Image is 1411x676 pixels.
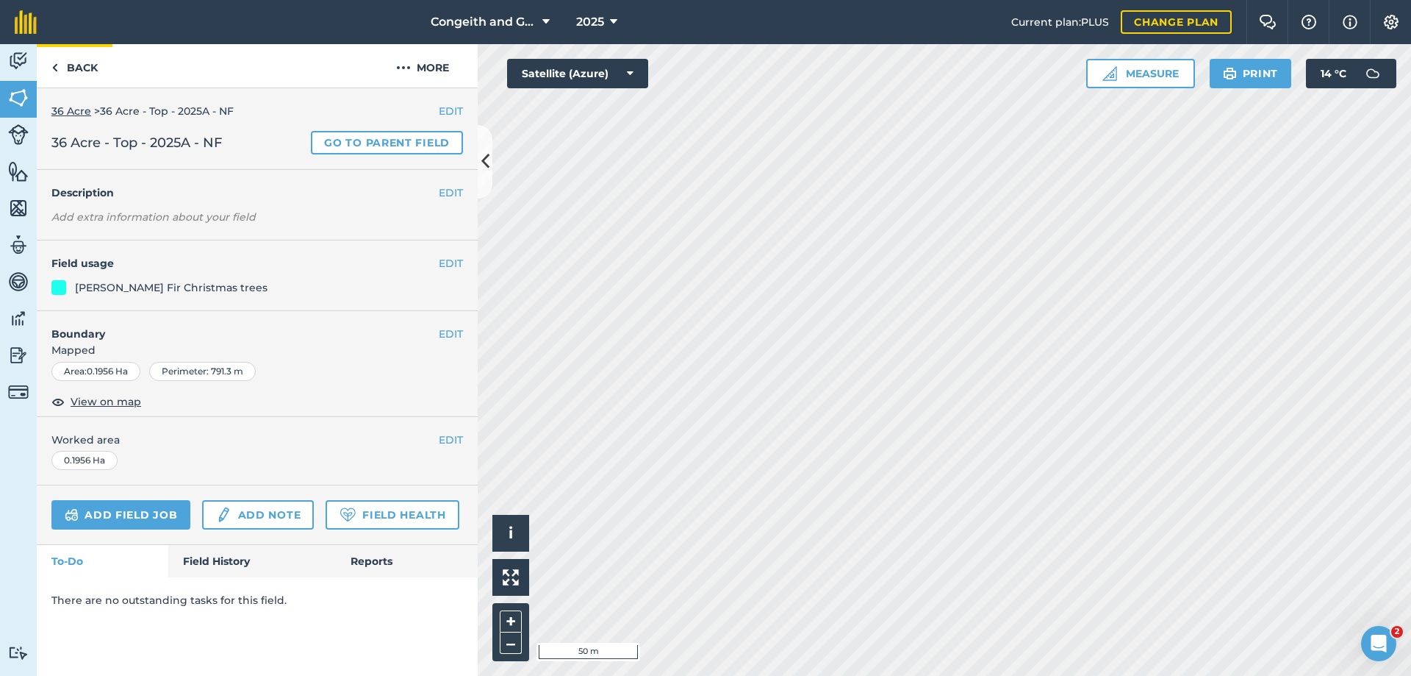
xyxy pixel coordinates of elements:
iframe: Intercom live chat [1361,626,1396,661]
img: A question mark icon [1300,15,1318,29]
span: View on map [71,394,141,410]
h4: Field usage [51,255,439,271]
span: Current plan : PLUS [1011,14,1109,30]
img: svg+xml;base64,PD94bWwgdmVyc2lvbj0iMS4wIiBlbmNvZGluZz0idXRmLTgiPz4KPCEtLSBHZW5lcmF0b3I6IEFkb2JlIE... [8,382,29,402]
img: svg+xml;base64,PD94bWwgdmVyc2lvbj0iMS4wIiBlbmNvZGluZz0idXRmLTgiPz4KPCEtLSBHZW5lcmF0b3I6IEFkb2JlIE... [65,506,79,524]
a: Back [37,44,112,88]
button: EDIT [439,255,463,271]
img: svg+xml;base64,PHN2ZyB4bWxucz0iaHR0cDovL3d3dy53My5vcmcvMjAwMC9zdmciIHdpZHRoPSIxOSIgaGVpZ2h0PSIyNC... [1223,65,1237,82]
img: svg+xml;base64,PHN2ZyB4bWxucz0iaHR0cDovL3d3dy53My5vcmcvMjAwMC9zdmciIHdpZHRoPSI1NiIgaGVpZ2h0PSI2MC... [8,160,29,182]
a: To-Do [37,545,168,577]
span: 14 ° C [1321,59,1346,88]
h4: Description [51,185,463,201]
button: EDIT [439,432,463,448]
img: svg+xml;base64,PHN2ZyB4bWxucz0iaHR0cDovL3d3dy53My5vcmcvMjAwMC9zdmciIHdpZHRoPSI1NiIgaGVpZ2h0PSI2MC... [8,87,29,109]
img: svg+xml;base64,PD94bWwgdmVyc2lvbj0iMS4wIiBlbmNvZGluZz0idXRmLTgiPz4KPCEtLSBHZW5lcmF0b3I6IEFkb2JlIE... [215,506,231,524]
button: Measure [1086,59,1195,88]
button: Satellite (Azure) [507,59,648,88]
div: 0.1956 Ha [51,451,118,470]
span: Congeith and Glaisters [431,13,536,31]
img: svg+xml;base64,PHN2ZyB4bWxucz0iaHR0cDovL3d3dy53My5vcmcvMjAwMC9zdmciIHdpZHRoPSIyMCIgaGVpZ2h0PSIyNC... [396,59,411,77]
a: Field History [168,545,335,577]
a: Field Health [326,500,459,530]
a: 36 Acre [51,104,91,118]
div: [PERSON_NAME] Fir Christmas trees [75,280,268,296]
button: – [500,633,522,654]
img: svg+xml;base64,PD94bWwgdmVyc2lvbj0iMS4wIiBlbmNvZGluZz0idXRmLTgiPz4KPCEtLSBHZW5lcmF0b3I6IEFkb2JlIE... [8,271,29,293]
div: Area : 0.1956 Ha [51,362,140,381]
div: Perimeter : 791.3 m [149,362,256,381]
img: svg+xml;base64,PHN2ZyB4bWxucz0iaHR0cDovL3d3dy53My5vcmcvMjAwMC9zdmciIHdpZHRoPSI1NiIgaGVpZ2h0PSI2MC... [8,197,29,219]
button: View on map [51,393,141,410]
a: Change plan [1121,10,1232,34]
img: svg+xml;base64,PD94bWwgdmVyc2lvbj0iMS4wIiBlbmNvZGluZz0idXRmLTgiPz4KPCEtLSBHZW5lcmF0b3I6IEFkb2JlIE... [8,234,29,256]
img: svg+xml;base64,PD94bWwgdmVyc2lvbj0iMS4wIiBlbmNvZGluZz0idXRmLTgiPz4KPCEtLSBHZW5lcmF0b3I6IEFkb2JlIE... [8,307,29,330]
p: There are no outstanding tasks for this field. [51,592,463,608]
button: i [492,515,529,552]
span: Worked area [51,432,463,448]
img: svg+xml;base64,PHN2ZyB4bWxucz0iaHR0cDovL3d3dy53My5vcmcvMjAwMC9zdmciIHdpZHRoPSI5IiBoZWlnaHQ9IjI0Ii... [51,59,58,77]
button: + [500,611,522,633]
img: fieldmargin Logo [15,10,37,34]
a: Reports [336,545,478,577]
em: Add extra information about your field [51,210,256,224]
a: Go to parent field [311,131,463,154]
div: > 36 Acre - Top - 2025A - NF [51,103,463,119]
button: EDIT [439,103,463,119]
span: 2025 [576,13,604,31]
h4: Boundary [37,311,439,342]
img: Four arrows, one pointing top left, one top right, one bottom right and the last bottom left [503,569,519,586]
img: svg+xml;base64,PD94bWwgdmVyc2lvbj0iMS4wIiBlbmNvZGluZz0idXRmLTgiPz4KPCEtLSBHZW5lcmF0b3I6IEFkb2JlIE... [8,646,29,660]
img: Two speech bubbles overlapping with the left bubble in the forefront [1259,15,1277,29]
button: Print [1210,59,1292,88]
img: svg+xml;base64,PD94bWwgdmVyc2lvbj0iMS4wIiBlbmNvZGluZz0idXRmLTgiPz4KPCEtLSBHZW5lcmF0b3I6IEFkb2JlIE... [8,50,29,72]
img: svg+xml;base64,PD94bWwgdmVyc2lvbj0iMS4wIiBlbmNvZGluZz0idXRmLTgiPz4KPCEtLSBHZW5lcmF0b3I6IEFkb2JlIE... [8,344,29,366]
button: 14 °C [1306,59,1396,88]
img: Ruler icon [1102,66,1117,81]
a: Add note [202,500,314,530]
img: A cog icon [1382,15,1400,29]
span: i [509,524,513,542]
span: Mapped [37,342,478,358]
img: svg+xml;base64,PD94bWwgdmVyc2lvbj0iMS4wIiBlbmNvZGluZz0idXRmLTgiPz4KPCEtLSBHZW5lcmF0b3I6IEFkb2JlIE... [8,124,29,145]
a: Add field job [51,500,190,530]
img: svg+xml;base64,PHN2ZyB4bWxucz0iaHR0cDovL3d3dy53My5vcmcvMjAwMC9zdmciIHdpZHRoPSIxNyIgaGVpZ2h0PSIxNy... [1343,13,1357,31]
img: svg+xml;base64,PD94bWwgdmVyc2lvbj0iMS4wIiBlbmNvZGluZz0idXRmLTgiPz4KPCEtLSBHZW5lcmF0b3I6IEFkb2JlIE... [1358,59,1387,88]
button: EDIT [439,185,463,201]
span: 36 Acre - Top - 2025A - NF [51,132,222,153]
button: EDIT [439,326,463,342]
img: svg+xml;base64,PHN2ZyB4bWxucz0iaHR0cDovL3d3dy53My5vcmcvMjAwMC9zdmciIHdpZHRoPSIxOCIgaGVpZ2h0PSIyNC... [51,393,65,410]
span: 2 [1391,626,1403,638]
button: More [367,44,478,88]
